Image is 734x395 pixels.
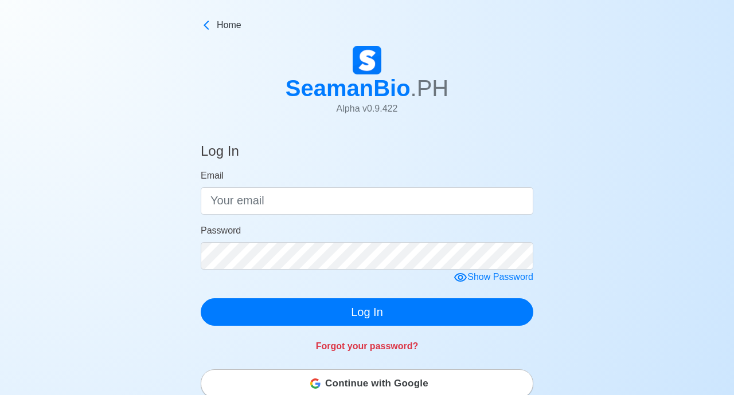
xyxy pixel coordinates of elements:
[353,46,381,74] img: Logo
[454,270,533,285] div: Show Password
[286,74,449,102] h1: SeamanBio
[217,18,241,32] span: Home
[201,18,533,32] a: Home
[201,226,241,235] span: Password
[286,102,449,116] p: Alpha v 0.9.422
[316,341,419,351] a: Forgot your password?
[201,298,533,326] button: Log In
[201,187,533,215] input: Your email
[325,372,428,395] span: Continue with Google
[201,143,239,164] h4: Log In
[286,46,449,125] a: SeamanBio.PHAlpha v0.9.422
[411,76,449,101] span: .PH
[201,171,224,180] span: Email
